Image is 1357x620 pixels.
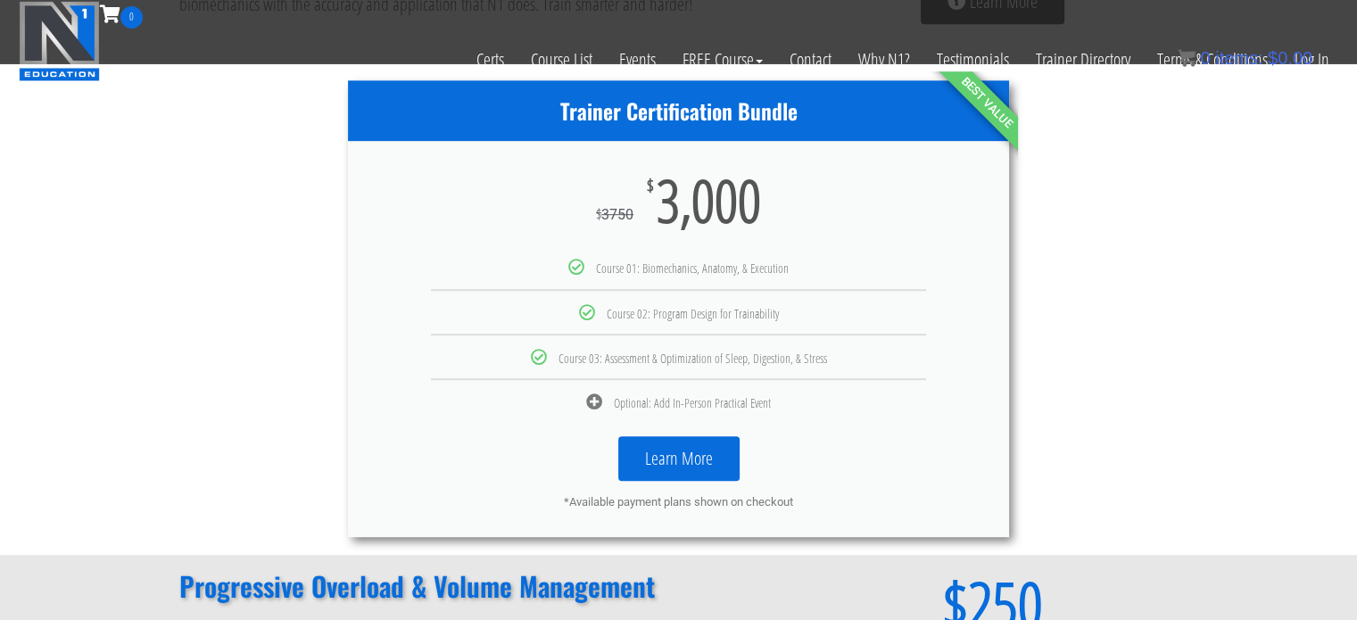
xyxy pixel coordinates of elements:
a: FREE Course [669,29,776,91]
span: $ [1268,48,1278,68]
a: 0 [100,2,143,26]
span: $ [647,177,654,194]
a: Trainer Directory [1022,29,1144,91]
img: icon11.png [1178,49,1196,67]
a: Contact [776,29,845,91]
bdi: 0.00 [1268,48,1312,68]
div: *Available payment plans shown on checkout [375,494,982,510]
span: $ [596,204,601,224]
a: Log In [1281,29,1343,91]
a: Terms & Conditions [1144,29,1281,91]
a: Course List [517,29,606,91]
span: Optional: Add In-Person Practical Event [614,394,771,411]
span: 0 [120,6,143,29]
span: items: [1215,48,1262,68]
a: Learn More [618,436,740,481]
a: 0 items: $0.00 [1178,48,1312,68]
span: 3,000 [657,177,761,223]
div: 3750 [596,206,633,223]
img: n1-education [19,1,100,81]
a: Testimonials [923,29,1022,91]
a: Certs [463,29,517,91]
h3: Trainer Certification Bundle [348,98,1009,124]
span: Course 02: Program Design for Trainability [607,305,779,322]
a: Why N1? [845,29,923,91]
span: 0 [1200,48,1210,68]
span: Course 03: Assessment & Optimization of Sleep, Digestion, & Stress [559,350,827,367]
a: Events [606,29,669,91]
h2: Progressive Overload & Volume Management [179,573,772,599]
span: Course 01: Biomechanics, Anatomy, & Execution [596,260,789,277]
